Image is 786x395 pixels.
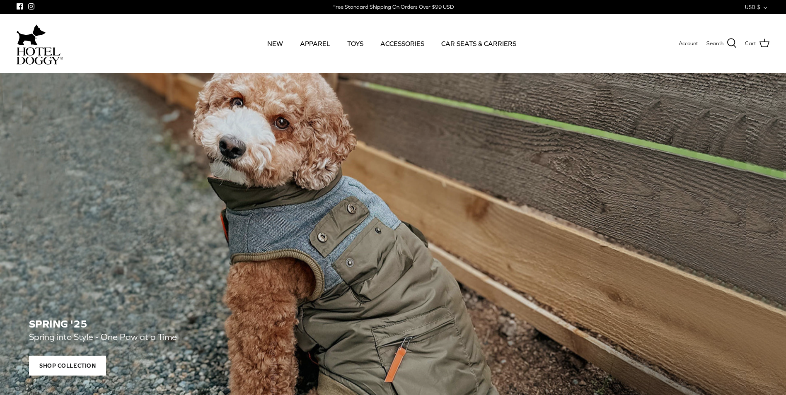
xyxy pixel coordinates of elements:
[706,39,723,48] span: Search
[745,38,769,49] a: Cart
[434,29,524,58] a: CAR SEATS & CARRIERS
[260,29,290,58] a: NEW
[29,330,406,344] p: Spring into Style - One Paw at a Time
[745,39,756,48] span: Cart
[332,1,454,13] a: Free Standard Shipping On Orders Over $99 USD
[29,356,106,376] span: Shop Collection
[332,3,454,11] div: Free Standard Shipping On Orders Over $99 USD
[706,38,737,49] a: Search
[679,40,698,46] span: Account
[17,47,63,65] img: hoteldoggycom
[293,29,338,58] a: APPAREL
[17,3,23,10] a: Facebook
[17,22,63,65] a: hoteldoggycom
[28,3,34,10] a: Instagram
[679,39,698,48] a: Account
[29,318,757,330] h2: SPRING '25
[123,29,660,58] div: Primary navigation
[373,29,432,58] a: ACCESSORIES
[17,22,46,47] img: dog-icon.svg
[340,29,371,58] a: TOYS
